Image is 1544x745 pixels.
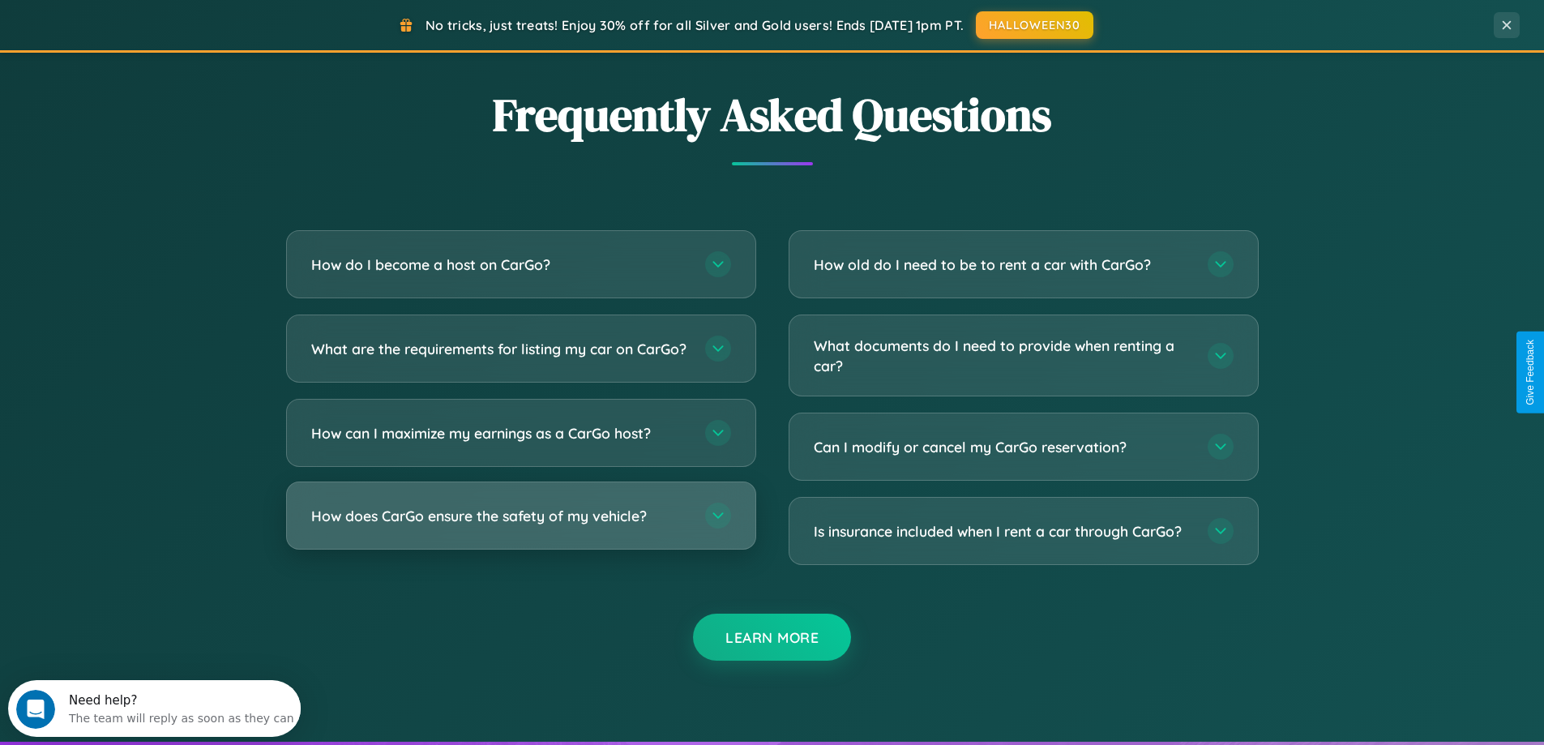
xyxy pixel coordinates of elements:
[61,27,286,44] div: The team will reply as soon as they can
[1525,340,1536,405] div: Give Feedback
[693,614,851,661] button: Learn More
[286,83,1259,146] h2: Frequently Asked Questions
[8,680,301,737] iframe: Intercom live chat discovery launcher
[311,506,689,526] h3: How does CarGo ensure the safety of my vehicle?
[311,423,689,443] h3: How can I maximize my earnings as a CarGo host?
[814,336,1191,375] h3: What documents do I need to provide when renting a car?
[426,17,964,33] span: No tricks, just treats! Enjoy 30% off for all Silver and Gold users! Ends [DATE] 1pm PT.
[16,690,55,729] iframe: Intercom live chat
[311,339,689,359] h3: What are the requirements for listing my car on CarGo?
[976,11,1093,39] button: HALLOWEEN30
[6,6,302,51] div: Open Intercom Messenger
[814,255,1191,275] h3: How old do I need to be to rent a car with CarGo?
[311,255,689,275] h3: How do I become a host on CarGo?
[814,521,1191,542] h3: Is insurance included when I rent a car through CarGo?
[814,437,1191,457] h3: Can I modify or cancel my CarGo reservation?
[61,14,286,27] div: Need help?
